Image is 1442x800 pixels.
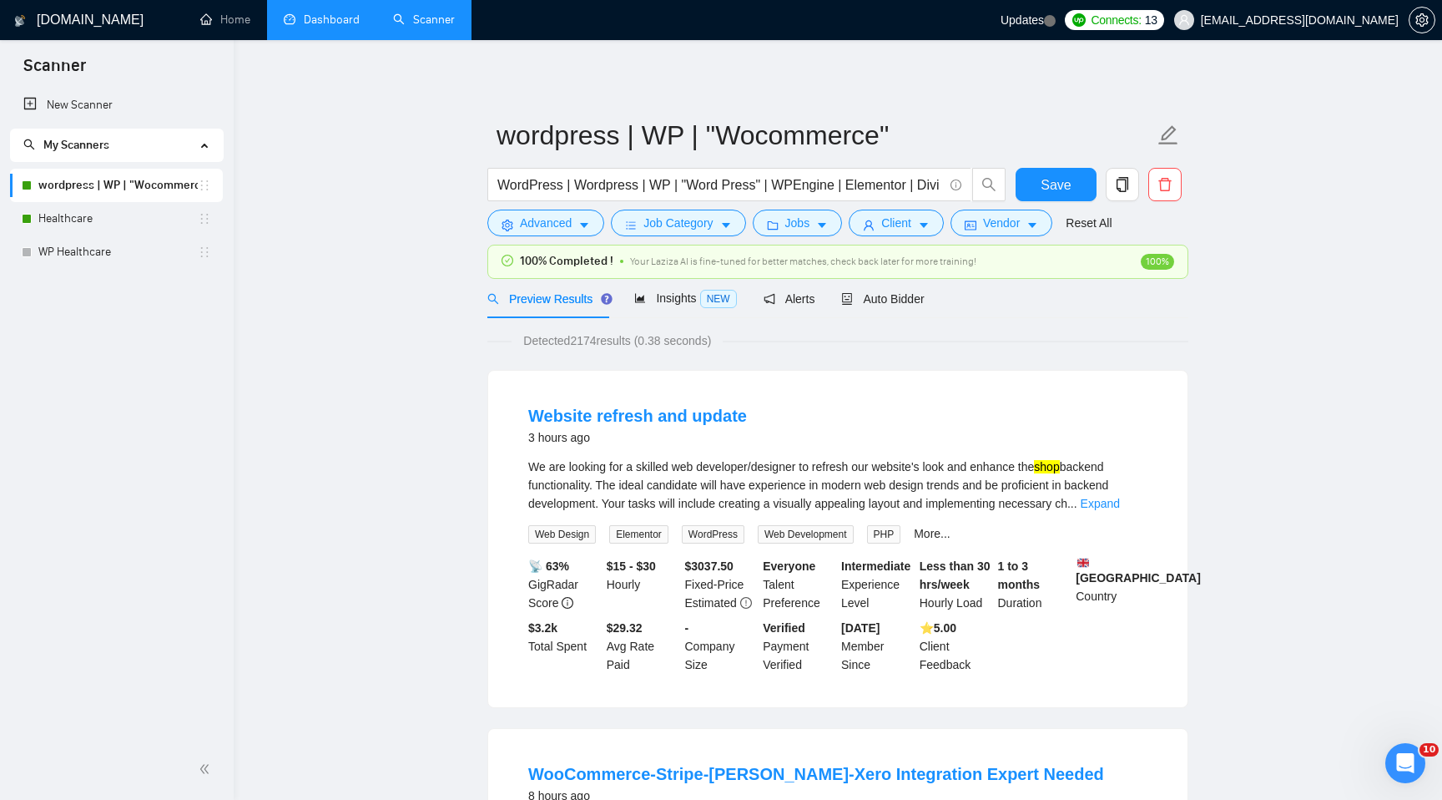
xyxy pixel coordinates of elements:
div: Member Since [838,619,916,674]
span: 10 [1419,743,1439,757]
span: check-circle [502,255,513,266]
a: dashboardDashboard [284,13,360,27]
span: search [973,177,1005,192]
mark: shop [1034,460,1059,473]
button: idcardVendorcaret-down [950,210,1052,236]
b: Intermediate [841,559,910,573]
img: upwork-logo.png [1072,13,1086,27]
span: Updates [1001,13,1044,27]
span: bars [625,219,637,231]
a: Expand [1081,497,1120,510]
a: New Scanner [23,89,209,122]
div: Country [1072,557,1151,612]
span: search [23,139,35,150]
span: setting [1409,13,1434,27]
span: area-chart [634,292,646,304]
button: setting [1409,7,1435,33]
div: Duration [995,557,1073,612]
iframe: Intercom live chat [1385,743,1425,783]
div: Experience Level [838,557,916,612]
span: WordPress [682,525,744,544]
b: $ 3037.50 [685,559,734,573]
a: WP Healthcare [38,235,198,269]
button: search [972,168,1006,201]
a: More... [914,527,950,540]
button: barsJob Categorycaret-down [611,210,745,236]
b: - [685,621,689,635]
span: caret-down [578,219,590,231]
button: userClientcaret-down [849,210,944,236]
b: $29.32 [607,621,643,635]
span: edit [1157,124,1179,146]
button: copy [1106,168,1139,201]
span: My Scanners [23,138,109,152]
b: $ 3.2k [528,621,557,635]
span: delete [1149,177,1181,192]
div: Total Spent [525,619,603,674]
span: Insights [634,291,736,305]
a: Website refresh and update [528,407,747,425]
b: Verified [763,621,805,635]
div: Hourly Load [916,557,995,612]
span: Web Design [528,525,596,544]
button: folderJobscaret-down [753,210,843,236]
span: notification [764,293,775,305]
span: idcard [965,219,976,231]
div: Client Feedback [916,619,995,674]
span: search [487,293,499,305]
span: holder [198,212,211,225]
span: caret-down [720,219,732,231]
div: Hourly [603,557,682,612]
span: holder [198,179,211,192]
span: 100% Completed ! [520,252,613,271]
a: homeHome [200,13,250,27]
span: Auto Bidder [841,292,924,306]
span: info-circle [950,180,961,190]
div: Company Size [682,619,760,674]
span: Estimated [685,596,737,610]
div: Avg Rate Paid [603,619,682,674]
li: New Scanner [10,89,223,122]
span: ... [1067,497,1077,510]
span: caret-down [1026,219,1038,231]
b: 📡 63% [528,559,569,573]
span: Jobs [785,214,810,232]
span: 13 [1145,11,1157,29]
a: wordpress | WP | "Wocommerce" [38,169,198,202]
span: exclamation-circle [740,597,752,609]
b: [GEOGRAPHIC_DATA] [1076,557,1201,585]
a: Healthcare [38,202,198,235]
img: logo [14,8,26,34]
span: user [1178,14,1190,26]
span: copy [1107,177,1138,192]
span: Your Laziza AI is fine-tuned for better matches, check back later for more training! [630,256,976,267]
a: setting [1409,13,1435,27]
span: Alerts [764,292,815,306]
b: Everyone [763,559,815,573]
b: 1 to 3 months [998,559,1041,591]
button: settingAdvancedcaret-down [487,210,604,236]
a: WooCommerce-Stripe-[PERSON_NAME]-Xero Integration Expert Needed [528,765,1104,783]
b: $15 - $30 [607,559,656,573]
span: Connects: [1091,11,1141,29]
div: We are looking for a skilled web developer/designer to refresh our website's look and enhance the... [528,458,1147,513]
span: Vendor [983,214,1020,232]
li: Healthcare [10,202,223,235]
span: user [863,219,875,231]
a: searchScanner [393,13,455,27]
span: info-circle [562,597,573,609]
span: setting [502,219,513,231]
span: double-left [199,761,215,777]
span: Preview Results [487,292,608,306]
span: NEW [700,290,737,308]
span: Advanced [520,214,572,232]
span: holder [198,246,211,259]
div: Fixed-Price [682,557,760,612]
span: Save [1041,175,1071,195]
span: Detected 2174 results (0.38 seconds) [512,332,723,350]
span: 100% [1141,254,1174,270]
span: folder [767,219,779,231]
span: caret-down [816,219,828,231]
input: Scanner name... [497,114,1154,156]
input: Search Freelance Jobs... [497,175,943,195]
